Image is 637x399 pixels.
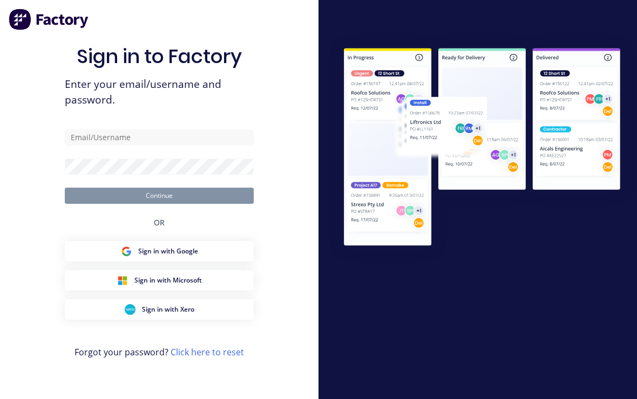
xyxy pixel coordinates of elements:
a: Click here to reset [171,346,244,358]
img: Factory [9,9,90,30]
img: Google Sign in [121,246,132,257]
div: OR [154,204,165,241]
button: Google Sign inSign in with Google [65,241,254,262]
span: Sign in with Microsoft [134,276,202,285]
span: Forgot your password? [74,346,244,359]
h1: Sign in to Factory [77,45,242,68]
img: Xero Sign in [125,304,135,315]
img: Microsoft Sign in [117,275,128,286]
img: Sign in [327,33,637,264]
span: Sign in with Xero [142,305,194,314]
button: Continue [65,188,254,204]
span: Enter your email/username and password. [65,77,254,108]
span: Sign in with Google [138,246,198,256]
button: Microsoft Sign inSign in with Microsoft [65,270,254,291]
button: Xero Sign inSign in with Xero [65,299,254,320]
input: Email/Username [65,129,254,146]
